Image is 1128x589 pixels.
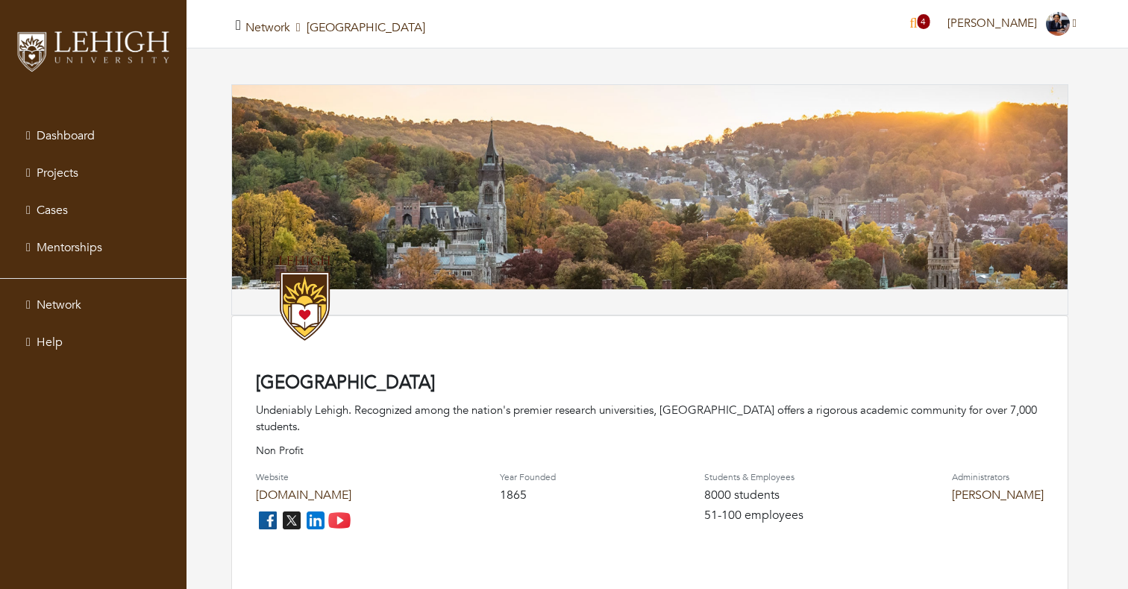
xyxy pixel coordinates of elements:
h5: [GEOGRAPHIC_DATA] [245,21,425,35]
img: facebook_icon-256f8dfc8812ddc1b8eade64b8eafd8a868ed32f90a8d2bb44f507e1979dbc24.png [256,508,280,532]
a: 4 [924,16,929,33]
p: Non Profit [256,443,1044,459]
a: Network [245,19,290,36]
img: lehigh_logo.png [15,26,172,75]
span: 4 [917,14,930,29]
a: Projects [4,158,183,188]
span: [PERSON_NAME] [947,16,1037,31]
a: Cases [4,195,183,225]
a: [PERSON_NAME] [941,16,1083,31]
h4: Administrators [952,472,1044,482]
h4: Website [256,472,351,482]
img: twitter_icon-7d0bafdc4ccc1285aa2013833b377ca91d92330db209b8298ca96278571368c9.png [280,508,304,532]
a: Network [4,290,183,320]
img: Screenshot%202025-03-24%20at%208.42.38%E2%80%AFAM.png [232,85,1068,289]
span: Dashboard [37,127,95,144]
a: Dashboard [4,121,183,151]
a: Help [4,327,183,357]
span: Mentorships [37,239,102,256]
h4: 8000 students [704,488,803,503]
h4: 51-100 employees [704,508,803,523]
img: linkedin_icon-84db3ca265f4ac0988026744a78baded5d6ee8239146f80404fb69c9eee6e8e7.png [304,508,328,532]
img: Lehigh-University-Vivid-Media-Logo-Large-Final.png [256,247,353,344]
span: Projects [37,165,78,181]
div: Undeniably Lehigh. Recognized among the nation's premier research universities, [GEOGRAPHIC_DATA]... [256,402,1044,435]
h4: [GEOGRAPHIC_DATA] [256,373,1044,394]
h4: Year Founded [500,472,556,482]
a: [DOMAIN_NAME] [256,487,351,503]
img: youtube_icon-fc3c61c8c22f3cdcae68f2f17984f5f016928f0ca0694dd5da90beefb88aa45e.png [328,508,351,532]
h4: Students & Employees [704,472,803,482]
a: Mentorships [4,233,183,262]
img: images-4.jpg [1046,12,1070,36]
span: Cases [37,202,68,218]
h4: 1865 [500,488,556,503]
a: [PERSON_NAME] [952,487,1044,503]
span: Network [37,297,81,313]
span: Help [37,334,63,350]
